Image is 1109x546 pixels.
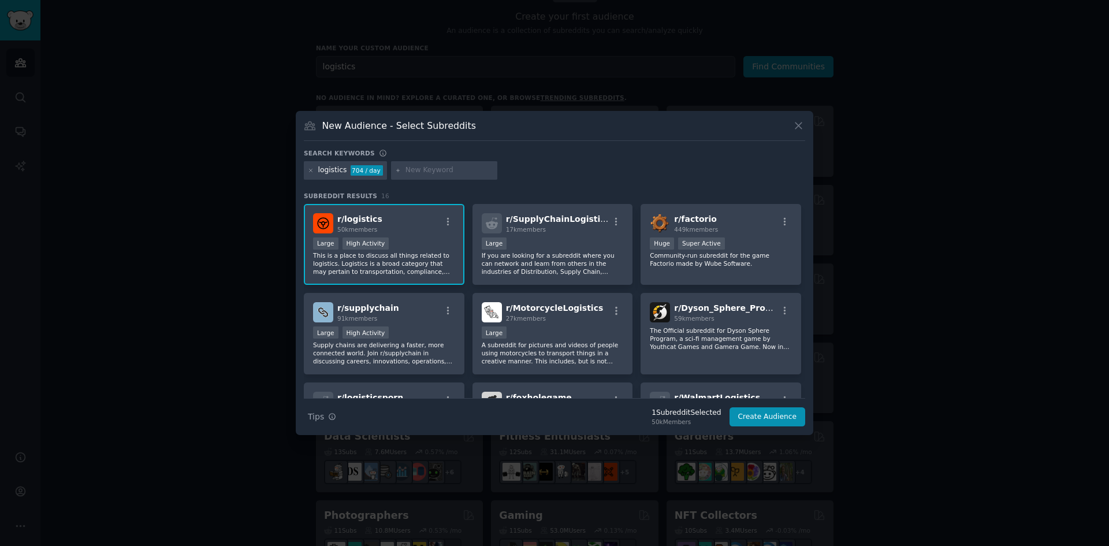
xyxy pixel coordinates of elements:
span: r/ supplychain [337,303,399,313]
span: r/ factorio [674,214,717,224]
p: This is a place to discuss all things related to logistics. Logistics is a broad category that ma... [313,251,455,276]
h3: Search keywords [304,149,375,157]
div: Large [482,237,507,250]
div: 704 / day [351,165,383,176]
p: Supply chains are delivering a faster, more connected world. Join r/supplychain in discussing car... [313,341,455,365]
span: 449k members [674,226,718,233]
span: Tips [308,411,324,423]
div: Super Active [678,237,725,250]
div: Large [313,237,338,250]
div: Huge [650,237,674,250]
span: 27k members [506,315,546,322]
p: If you are looking for a subreddit where you can network and learn from others in the industries ... [482,251,624,276]
img: MotorcycleLogistics [482,302,502,322]
span: 91k members [337,315,377,322]
div: Large [313,326,338,339]
button: Tips [304,407,340,427]
img: foxholegame [482,392,502,412]
span: r/ SupplyChainLogistics [506,214,610,224]
div: logistics [318,165,347,176]
span: r/ logistics [337,214,382,224]
span: r/ foxholegame [506,393,572,402]
h3: New Audience - Select Subreddits [322,120,476,132]
p: Community-run subreddit for the game Factorio made by Wube Software. [650,251,792,268]
button: Create Audience [730,407,806,427]
span: r/ MotorcycleLogistics [506,303,604,313]
input: New Keyword [405,165,493,176]
span: r/ logisticsporn [337,393,403,402]
div: High Activity [343,237,389,250]
span: 59k members [674,315,714,322]
div: Large [482,326,507,339]
span: 50k members [337,226,377,233]
img: Dyson_Sphere_Program [650,302,670,322]
span: Subreddit Results [304,192,377,200]
div: High Activity [343,326,389,339]
img: supplychain [313,302,333,322]
div: 50k Members [652,418,721,426]
img: logistics [313,213,333,233]
p: The Official subreddit for Dyson Sphere Program, a sci-fi management game by Youthcat Games and G... [650,326,792,351]
img: factorio [650,213,670,233]
span: 17k members [506,226,546,233]
span: 16 [381,192,389,199]
div: 1 Subreddit Selected [652,408,721,418]
span: r/ Dyson_Sphere_Program [674,303,788,313]
span: r/ WalmartLogistics [674,393,760,402]
p: A subreddit for pictures and videos of people using motorcycles to transport things in a creative... [482,341,624,365]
